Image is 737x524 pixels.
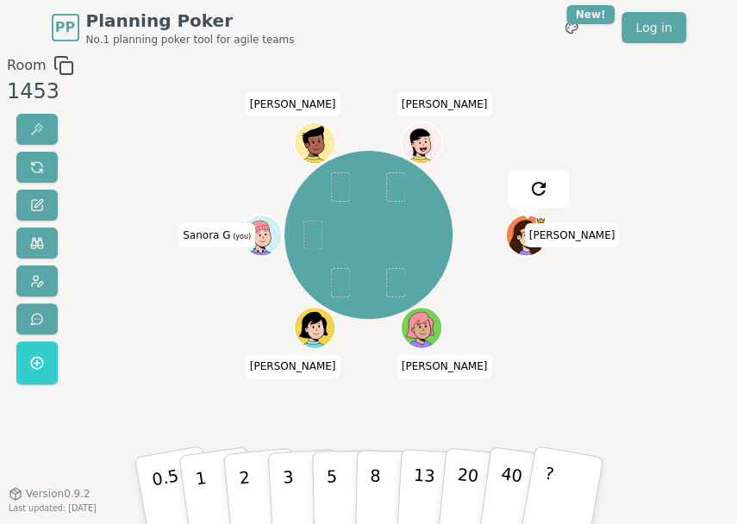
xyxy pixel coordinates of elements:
[566,5,615,24] div: New!
[242,215,281,254] button: Click to change your avatar
[246,91,340,115] span: Click to change your name
[16,341,58,384] button: Get a named room
[26,487,91,501] span: Version 0.9.2
[7,55,47,76] span: Room
[178,223,255,247] span: Click to change your name
[230,233,251,240] span: (you)
[16,228,58,259] button: Watch only
[621,12,685,43] a: Log in
[9,503,97,513] span: Last updated: [DATE]
[9,487,91,501] button: Version0.9.2
[55,17,75,38] span: PP
[16,265,58,296] button: Change avatar
[52,9,295,47] a: PPPlanning PokerNo.1 planning poker tool for agile teams
[86,33,295,47] span: No.1 planning poker tool for agile teams
[16,152,58,183] button: Reset votes
[525,223,620,247] span: Click to change your name
[16,114,58,145] button: Reveal votes
[16,303,58,334] button: Send feedback
[86,9,295,33] span: Planning Poker
[536,215,547,226] span: Tressa is the host
[246,354,340,378] span: Click to change your name
[16,190,58,221] button: Change name
[528,178,549,199] img: reset
[7,76,74,107] div: 1453
[397,354,492,378] span: Click to change your name
[397,91,492,115] span: Click to change your name
[556,12,587,43] button: New!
